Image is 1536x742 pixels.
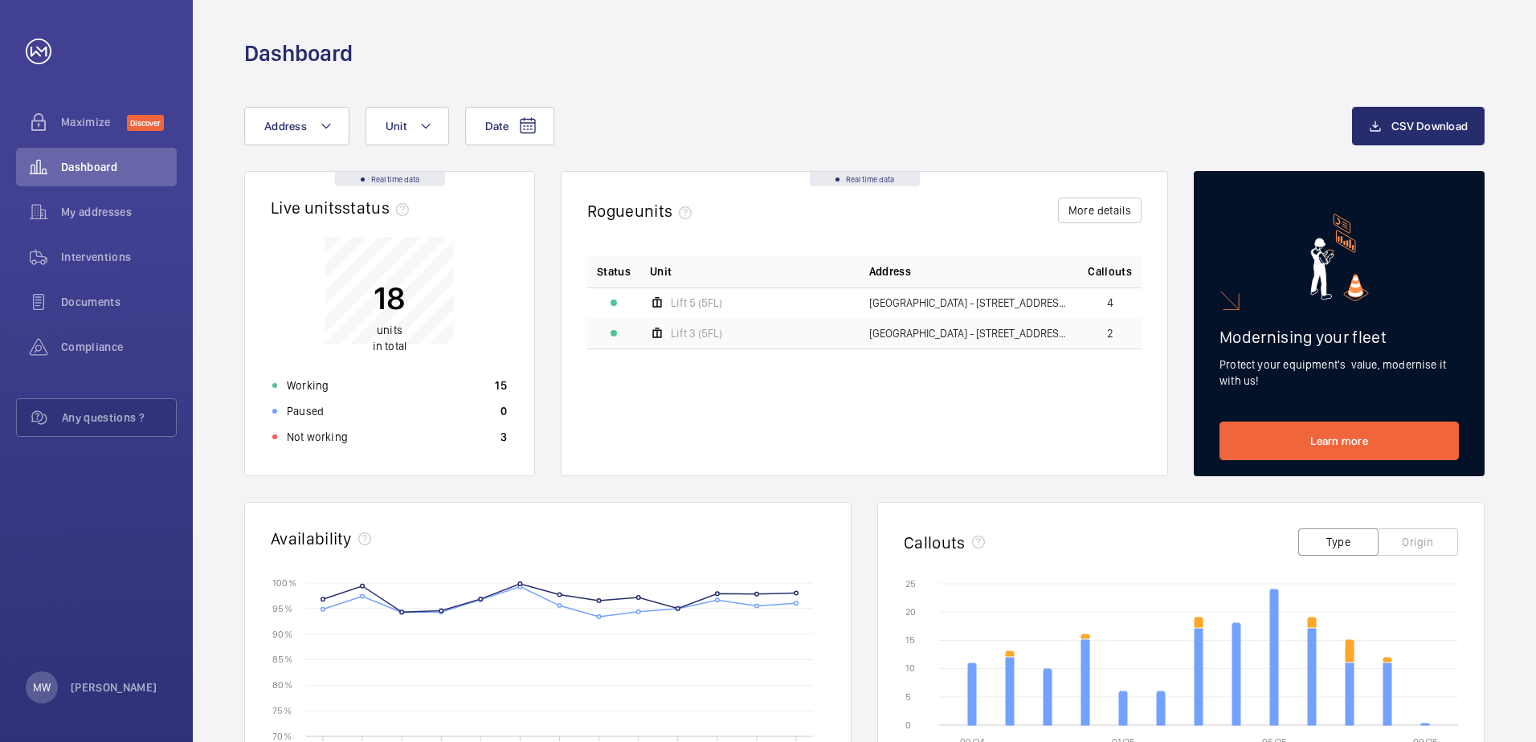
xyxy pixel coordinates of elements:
text: 70 % [272,730,292,741]
p: Protect your equipment's value, modernise it with us! [1219,357,1459,389]
span: Date [485,120,509,132]
span: Lift 5 (5FL) [671,297,722,308]
p: 0 [500,403,507,419]
span: Documents [61,294,177,310]
span: units [377,324,402,336]
span: Discover [127,115,164,131]
span: 2 [1107,328,1113,339]
button: Type [1298,528,1379,556]
span: status [342,198,415,218]
text: 5 [905,691,911,703]
p: 15 [495,377,507,393]
span: CSV Download [1391,120,1468,132]
text: 95 % [272,602,292,614]
span: Unit [650,263,672,279]
h2: Rogue [587,201,698,221]
span: My addresses [61,204,177,220]
span: Address [869,263,911,279]
p: MW [33,679,51,695]
text: 10 [905,662,915,674]
span: Compliance [61,339,177,355]
h2: Live units [271,198,415,218]
button: Date [465,107,554,145]
p: Working [287,377,329,393]
button: Unit [366,107,449,145]
text: 100 % [272,577,296,588]
a: Learn more [1219,422,1459,460]
span: Any questions ? [62,410,176,426]
span: units [635,201,699,221]
img: marketing-card.svg [1310,214,1369,301]
text: 80 % [272,679,292,691]
span: [GEOGRAPHIC_DATA] - [STREET_ADDRESS][PERSON_NAME] [869,328,1069,339]
span: Unit [386,120,406,132]
h2: Modernising your fleet [1219,327,1459,347]
p: 3 [500,429,507,445]
span: Address [264,120,307,132]
text: 20 [905,606,916,618]
text: 75 % [272,705,292,716]
button: CSV Download [1352,107,1485,145]
button: Origin [1378,528,1458,556]
h1: Dashboard [244,39,353,68]
div: Real time data [335,172,445,186]
p: Not working [287,429,348,445]
span: Interventions [61,249,177,265]
span: Callouts [1088,263,1132,279]
text: 0 [905,720,911,731]
p: Status [597,263,631,279]
text: 25 [905,578,916,589]
text: 15 [905,634,915,646]
span: Dashboard [61,159,177,175]
h2: Callouts [904,532,966,552]
button: Address [244,107,349,145]
span: Lift 3 (5FL) [671,328,722,339]
text: 90 % [272,628,292,639]
span: 4 [1107,297,1113,308]
p: 18 [373,278,406,318]
text: 85 % [272,654,292,665]
div: Real time data [810,172,920,186]
p: in total [373,322,406,354]
p: Paused [287,403,324,419]
h2: Availability [271,528,352,548]
span: [GEOGRAPHIC_DATA] - [STREET_ADDRESS][PERSON_NAME] [869,297,1069,308]
p: [PERSON_NAME] [71,679,157,695]
button: More details [1058,198,1142,223]
span: Maximize [61,114,127,130]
